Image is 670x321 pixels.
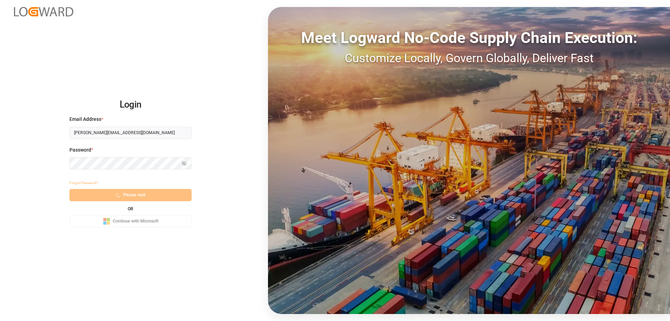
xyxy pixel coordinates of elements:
small: OR [128,207,133,211]
div: Meet Logward No-Code Supply Chain Execution: [268,26,670,49]
div: Customize Locally, Govern Globally, Deliver Fast [268,49,670,67]
img: Logward_new_orange.png [14,7,73,16]
input: Enter your email [69,127,192,139]
span: Email Address [69,116,101,123]
h2: Login [69,94,192,116]
span: Password [69,146,91,154]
